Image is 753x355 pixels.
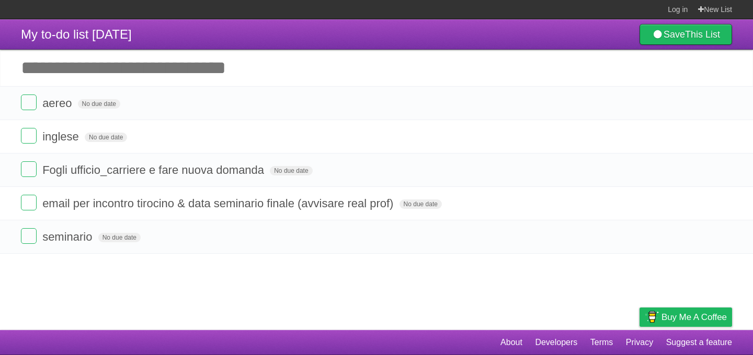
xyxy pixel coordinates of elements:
[640,307,732,327] a: Buy me a coffee
[85,133,127,142] span: No due date
[21,195,37,210] label: Done
[270,166,312,175] span: No due date
[78,99,120,109] span: No due date
[640,24,732,45] a: SaveThis List
[666,333,732,352] a: Suggest a feature
[21,128,37,144] label: Done
[42,130,82,143] span: inglese
[661,308,727,326] span: Buy me a coffee
[42,230,95,243] span: seminario
[645,308,659,326] img: Buy me a coffee
[500,333,522,352] a: About
[42,197,396,210] span: email per incontro tirocino & data seminario finale (avvisare real prof)
[535,333,577,352] a: Developers
[42,163,267,176] span: Fogli ufficio_carriere e fare nuova domanda
[21,94,37,110] label: Done
[21,27,132,41] span: My to-do list [DATE]
[21,228,37,244] label: Done
[590,333,613,352] a: Terms
[626,333,653,352] a: Privacy
[21,161,37,177] label: Done
[400,199,442,209] span: No due date
[98,233,141,242] span: No due date
[685,29,720,40] b: This List
[42,97,74,110] span: aereo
